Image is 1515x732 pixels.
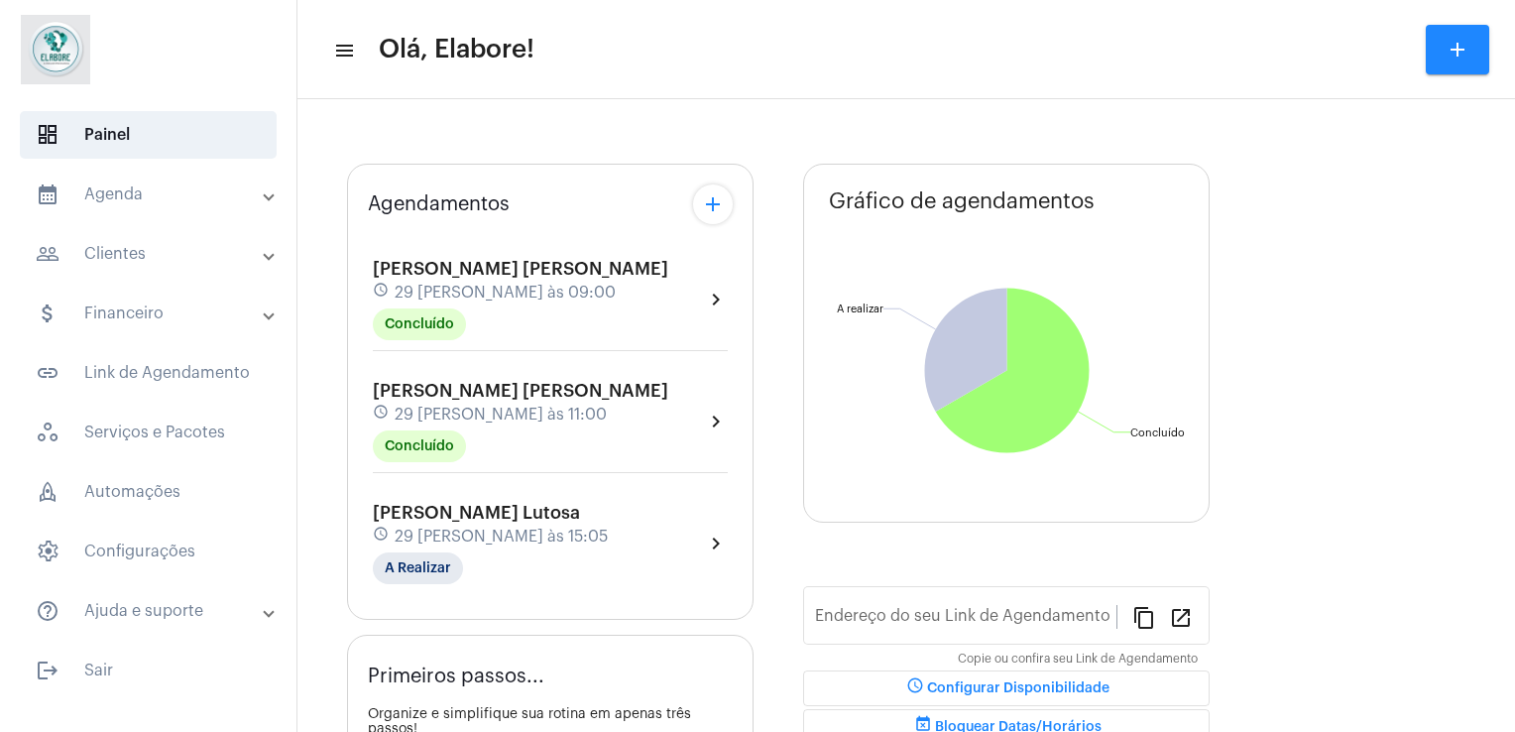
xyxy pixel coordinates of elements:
mat-expansion-panel-header: sidenav iconAjuda e suporte [12,587,296,635]
mat-panel-title: Financeiro [36,302,265,325]
span: Configurar Disponibilidade [903,681,1109,695]
mat-expansion-panel-header: sidenav iconClientes [12,230,296,278]
img: 4c6856f8-84c7-1050-da6c-cc5081a5dbaf.jpg [16,10,95,89]
mat-panel-title: Clientes [36,242,265,266]
button: Configurar Disponibilidade [803,671,1210,706]
span: [PERSON_NAME] [PERSON_NAME] [373,382,668,400]
mat-icon: schedule [903,676,927,700]
mat-icon: chevron_right [704,532,728,555]
mat-icon: sidenav icon [36,361,59,385]
mat-icon: chevron_right [704,288,728,311]
mat-icon: add [1446,38,1469,61]
span: Link de Agendamento [20,349,277,397]
mat-hint: Copie ou confira seu Link de Agendamento [958,653,1198,667]
mat-chip: Concluído [373,430,466,462]
span: Sair [20,647,277,694]
span: Primeiros passos... [368,666,544,687]
mat-icon: sidenav icon [36,659,59,682]
span: sidenav icon [36,540,59,563]
text: A realizar [837,304,883,314]
mat-expansion-panel-header: sidenav iconFinanceiro [12,290,296,337]
text: Concluído [1130,427,1185,438]
span: Gráfico de agendamentos [829,189,1095,213]
mat-icon: sidenav icon [36,599,59,623]
mat-icon: chevron_right [704,410,728,433]
span: Configurações [20,528,277,575]
mat-icon: sidenav icon [36,242,59,266]
span: Painel [20,111,277,159]
mat-icon: content_copy [1132,605,1156,629]
mat-icon: schedule [373,526,391,548]
mat-icon: sidenav icon [333,39,353,62]
mat-icon: open_in_new [1169,605,1193,629]
span: [PERSON_NAME] Lutosa [373,504,580,522]
mat-expansion-panel-header: sidenav iconAgenda [12,171,296,218]
span: 29 [PERSON_NAME] às 09:00 [395,284,616,302]
span: sidenav icon [36,421,59,444]
mat-panel-title: Ajuda e suporte [36,599,265,623]
span: Automações [20,468,277,516]
span: 29 [PERSON_NAME] às 15:05 [395,528,608,546]
mat-chip: Concluído [373,308,466,340]
span: sidenav icon [36,123,59,147]
mat-panel-title: Agenda [36,183,265,206]
mat-icon: schedule [373,282,391,304]
mat-icon: schedule [373,404,391,426]
input: Link [815,611,1116,629]
mat-icon: sidenav icon [36,183,59,206]
span: Agendamentos [368,193,510,215]
span: [PERSON_NAME] [PERSON_NAME] [373,260,668,278]
mat-icon: sidenav icon [36,302,59,325]
span: Serviços e Pacotes [20,409,277,456]
span: Olá, Elabore! [379,34,534,65]
mat-chip: A Realizar [373,552,463,584]
span: 29 [PERSON_NAME] às 11:00 [395,406,607,424]
span: sidenav icon [36,480,59,504]
mat-icon: add [701,192,725,216]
